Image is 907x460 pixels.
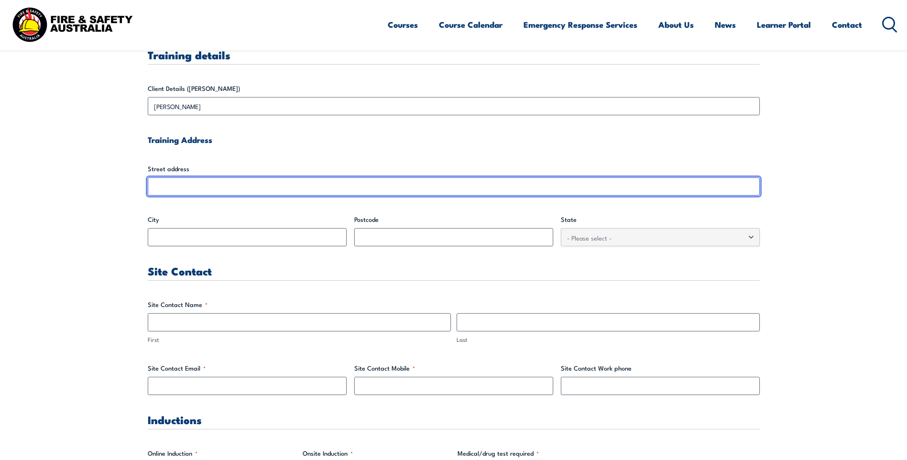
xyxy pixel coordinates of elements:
label: Postcode [354,215,553,224]
label: City [148,215,347,224]
a: About Us [658,12,694,37]
label: Site Contact Mobile [354,363,553,373]
legend: Site Contact Name [148,300,208,309]
label: Site Contact Work phone [561,363,760,373]
legend: Onsite Induction [303,449,353,458]
label: State [561,215,760,224]
a: Learner Portal [757,12,811,37]
label: Last [457,335,760,344]
legend: Medical/drug test required [458,449,539,458]
a: Contact [832,12,862,37]
h3: Inductions [148,414,760,425]
h4: Training Address [148,134,760,145]
a: Courses [388,12,418,37]
label: Street address [148,164,760,174]
a: Emergency Response Services [524,12,637,37]
label: First [148,335,451,344]
h3: Training details [148,49,760,60]
h3: Site Contact [148,265,760,276]
legend: Online Induction [148,449,197,458]
a: News [715,12,736,37]
label: Site Contact Email [148,363,347,373]
label: Client Details ([PERSON_NAME]) [148,84,760,93]
a: Course Calendar [439,12,503,37]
